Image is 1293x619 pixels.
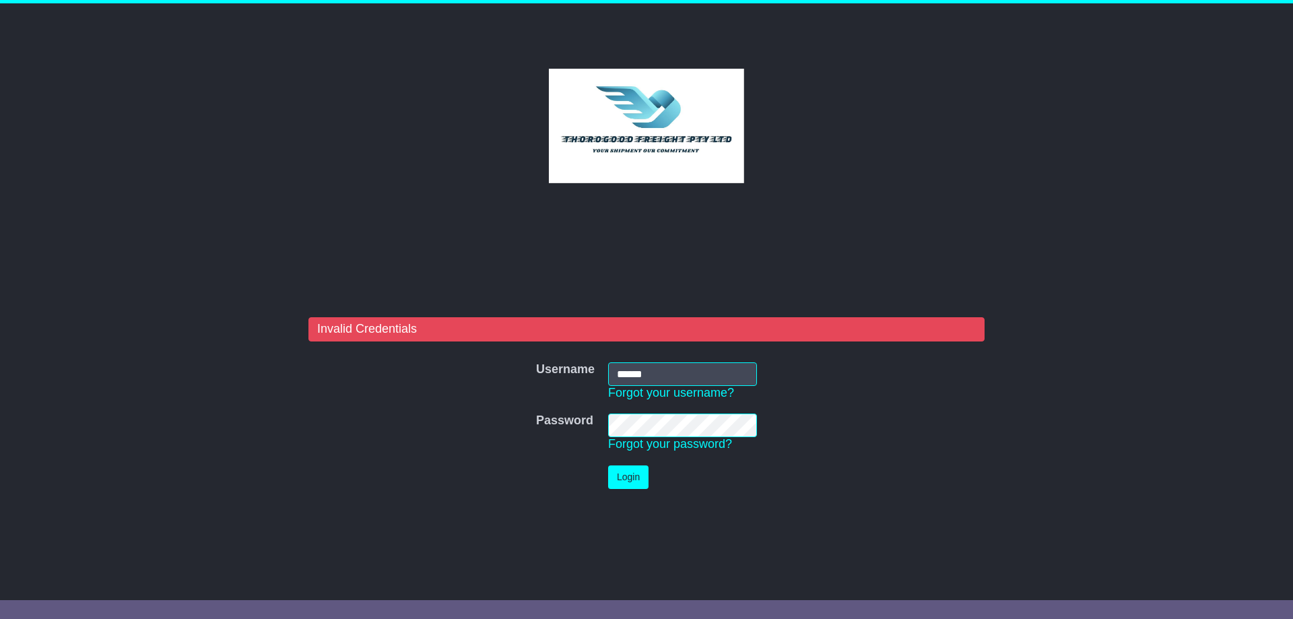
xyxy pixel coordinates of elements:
[536,362,595,377] label: Username
[608,465,649,489] button: Login
[608,437,732,451] a: Forgot your password?
[608,386,734,399] a: Forgot your username?
[536,414,593,428] label: Password
[549,69,745,183] img: Thorogood Freight Pty Ltd
[308,317,985,341] div: Invalid Credentials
